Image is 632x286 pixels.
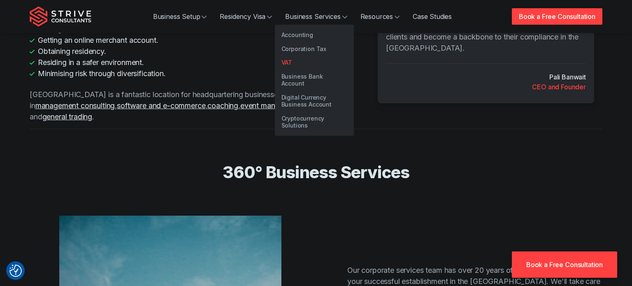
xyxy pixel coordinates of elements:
div: CEO and Founder [532,82,586,92]
a: Resources [354,8,407,25]
a: Case Studies [406,8,458,25]
cite: Pali Banwait [549,72,586,82]
a: coaching [207,101,238,110]
img: Revisit consent button [9,265,22,277]
li: Residing in a safer environment. [30,57,333,68]
li: Getting an online merchant account. [30,35,333,46]
a: Business Services [279,8,353,25]
img: Strive Consultants [30,6,91,27]
a: Cryptocurrency Solutions [275,112,354,133]
a: Book a Free Consultation [512,8,602,25]
a: Business Bank Account [275,70,354,91]
a: Corporation Tax [275,42,354,56]
a: Residency Visa [213,8,279,25]
li: Obtaining residency. [30,46,333,57]
a: software and e-commerce [117,101,205,110]
a: Accounting [275,28,354,42]
p: [GEOGRAPHIC_DATA] is a fantastic location for headquartering businesses specialising in , , , , a... [30,89,333,122]
a: management consulting [35,101,115,110]
a: event management [240,101,304,110]
a: Business Setup [146,8,214,25]
button: Consent Preferences [9,265,22,277]
li: Minimising risk through diversification. [30,68,333,79]
h2: 360° Business Services [53,162,579,183]
a: Digital Currency Business Account [275,91,354,112]
a: general trading [42,112,93,121]
a: Book a Free Consultation [512,251,617,278]
a: VAT [275,56,354,70]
